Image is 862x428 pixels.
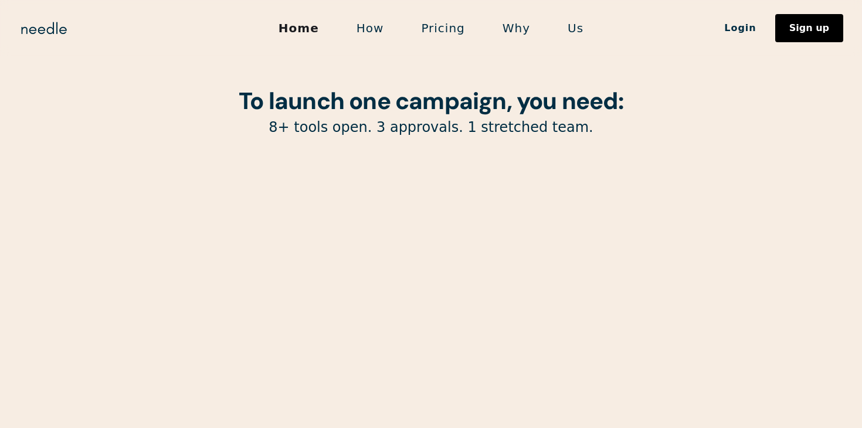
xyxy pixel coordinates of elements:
a: Login [705,18,775,38]
div: Sign up [789,23,829,33]
a: Us [549,16,602,40]
a: Sign up [775,14,843,42]
a: Why [484,16,549,40]
a: Home [260,16,338,40]
strong: To launch one campaign, you need: [239,86,623,116]
a: Pricing [402,16,483,40]
p: 8+ tools open. 3 approvals. 1 stretched team. [132,118,730,137]
a: How [338,16,403,40]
